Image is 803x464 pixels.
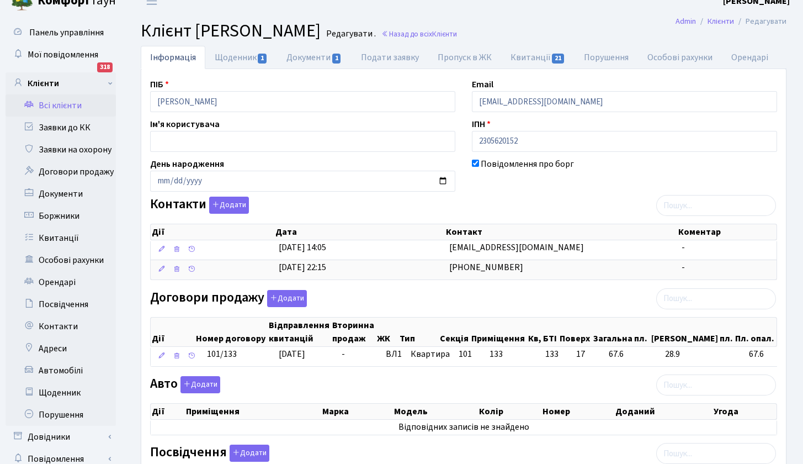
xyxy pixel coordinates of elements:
[28,49,98,61] span: Мої повідомлення
[6,426,116,448] a: Довідники
[6,117,116,139] a: Заявки до КК
[393,404,478,419] th: Модель
[150,290,307,307] label: Договори продажу
[682,241,685,254] span: -
[432,29,457,39] span: Клієнти
[267,290,307,307] button: Договори продажу
[141,46,205,69] a: Інформація
[552,54,564,64] span: 21
[209,197,249,214] button: Контакти
[6,293,116,315] a: Посвідчення
[97,62,113,72] div: 318
[205,46,277,69] a: Щоденник
[279,241,326,254] span: [DATE] 14:05
[29,27,104,39] span: Панель управління
[268,318,331,346] th: Відправлення квитанцій
[150,376,220,393] label: Авто
[472,118,491,131] label: ІПН
[277,46,351,69] a: Документи
[6,94,116,117] a: Всі клієнти
[659,10,803,33] nav: breadcrumb
[279,348,305,360] span: [DATE]
[206,195,249,214] a: Додати
[676,15,696,27] a: Admin
[712,404,777,419] th: Угода
[501,46,575,69] a: Квитанції
[449,261,523,273] span: [PHONE_NUMBER]
[398,318,439,346] th: Тип
[150,197,249,214] label: Контакти
[6,205,116,227] a: Боржники
[230,445,269,462] button: Посвідчення
[656,375,776,396] input: Пошук...
[428,46,501,69] a: Пропуск в ЖК
[481,157,574,171] label: Повідомлення про борг
[609,348,656,361] span: 67.6
[352,46,428,69] a: Подати заявку
[386,348,402,361] span: ВЛ1
[141,18,321,44] span: Клієнт [PERSON_NAME]
[6,227,116,249] a: Квитанції
[656,443,776,464] input: Пошук...
[227,443,269,462] a: Додати
[638,46,722,69] a: Особові рахунки
[749,348,781,361] span: 67.6
[258,54,267,64] span: 1
[449,241,584,254] span: [EMAIL_ADDRESS][DOMAIN_NAME]
[324,29,376,39] small: Редагувати .
[472,78,493,91] label: Email
[6,404,116,426] a: Порушення
[6,315,116,338] a: Контакти
[151,318,195,346] th: Дії
[656,288,776,309] input: Пошук...
[264,288,307,307] a: Додати
[478,404,541,419] th: Колір
[734,318,777,346] th: Пл. опал.
[321,404,393,419] th: Марка
[376,318,398,346] th: ЖК
[614,404,712,419] th: Доданий
[207,348,237,360] span: 101/133
[6,360,116,382] a: Автомобілі
[559,318,592,346] th: Поверх
[650,318,734,346] th: [PERSON_NAME] пл.
[576,348,600,361] span: 17
[527,318,559,346] th: Кв, БТІ
[470,318,528,346] th: Приміщення
[6,139,116,161] a: Заявки на охорону
[331,318,376,346] th: Вторинна продаж
[150,157,224,171] label: День народження
[708,15,734,27] a: Клієнти
[185,404,321,419] th: Приміщення
[411,348,450,361] span: Квартира
[459,348,472,360] span: 101
[6,183,116,205] a: Документи
[677,224,777,240] th: Коментар
[6,22,116,44] a: Панель управління
[445,224,677,240] th: Контакт
[6,249,116,271] a: Особові рахунки
[6,382,116,404] a: Щоденник
[541,404,614,419] th: Номер
[490,348,503,360] span: 133
[665,348,740,361] span: 28.9
[150,445,269,462] label: Посвідчення
[6,44,116,66] a: Мої повідомлення318
[150,118,220,131] label: Ім'я користувача
[178,375,220,394] a: Додати
[180,376,220,393] button: Авто
[332,54,341,64] span: 1
[150,78,169,91] label: ПІБ
[722,46,778,69] a: Орендарі
[279,261,326,273] span: [DATE] 22:15
[545,348,567,361] span: 133
[6,338,116,360] a: Адреси
[439,318,470,346] th: Секція
[195,318,268,346] th: Номер договору
[6,271,116,293] a: Орендарі
[274,224,445,240] th: Дата
[656,195,776,216] input: Пошук...
[6,161,116,183] a: Договори продажу
[342,348,345,360] span: -
[151,404,185,419] th: Дії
